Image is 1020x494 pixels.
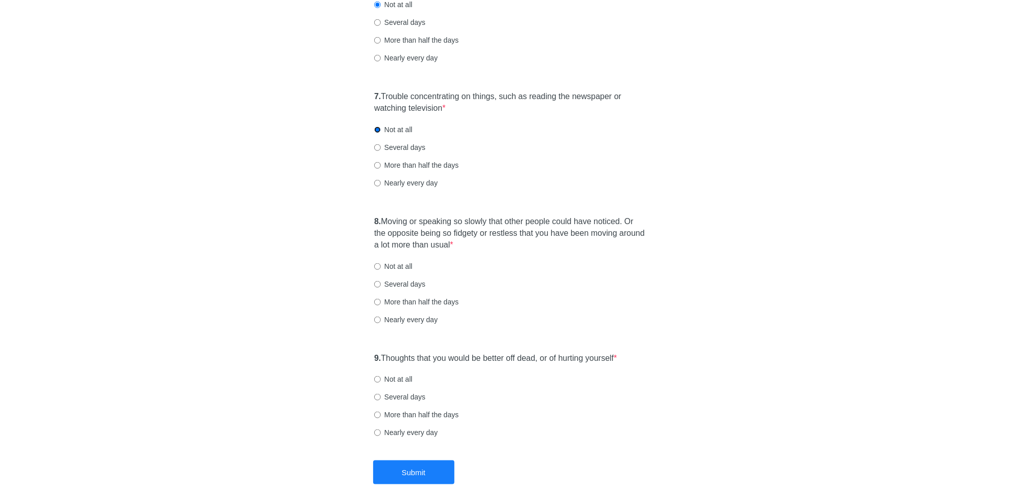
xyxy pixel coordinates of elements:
input: Nearly every day [374,180,381,187]
label: Not at all [374,374,412,384]
label: More than half the days [374,410,458,420]
label: Thoughts that you would be better off dead, or of hurting yourself [374,353,617,364]
label: More than half the days [374,35,458,45]
input: Several days [374,144,381,151]
button: Submit [373,460,454,484]
label: Nearly every day [374,427,438,438]
label: Not at all [374,261,412,271]
input: More than half the days [374,162,381,169]
input: Several days [374,394,381,400]
input: Not at all [374,376,381,383]
label: More than half the days [374,160,458,170]
label: Nearly every day [374,315,438,325]
label: More than half the days [374,297,458,307]
input: Nearly every day [374,317,381,323]
input: More than half the days [374,412,381,418]
label: Trouble concentrating on things, such as reading the newspaper or watching television [374,91,646,114]
input: Nearly every day [374,429,381,436]
input: Not at all [374,127,381,133]
strong: 8. [374,217,381,226]
label: Several days [374,142,425,152]
input: More than half the days [374,299,381,305]
label: Several days [374,392,425,402]
input: Not at all [374,263,381,270]
strong: 7. [374,92,381,101]
label: Several days [374,17,425,27]
input: Several days [374,281,381,288]
label: Nearly every day [374,178,438,188]
label: Moving or speaking so slowly that other people could have noticed. Or the opposite being so fidge... [374,216,646,251]
input: Not at all [374,2,381,8]
label: Not at all [374,125,412,135]
label: Several days [374,279,425,289]
label: Nearly every day [374,53,438,63]
strong: 9. [374,354,381,362]
input: Nearly every day [374,55,381,61]
input: More than half the days [374,37,381,44]
input: Several days [374,19,381,26]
